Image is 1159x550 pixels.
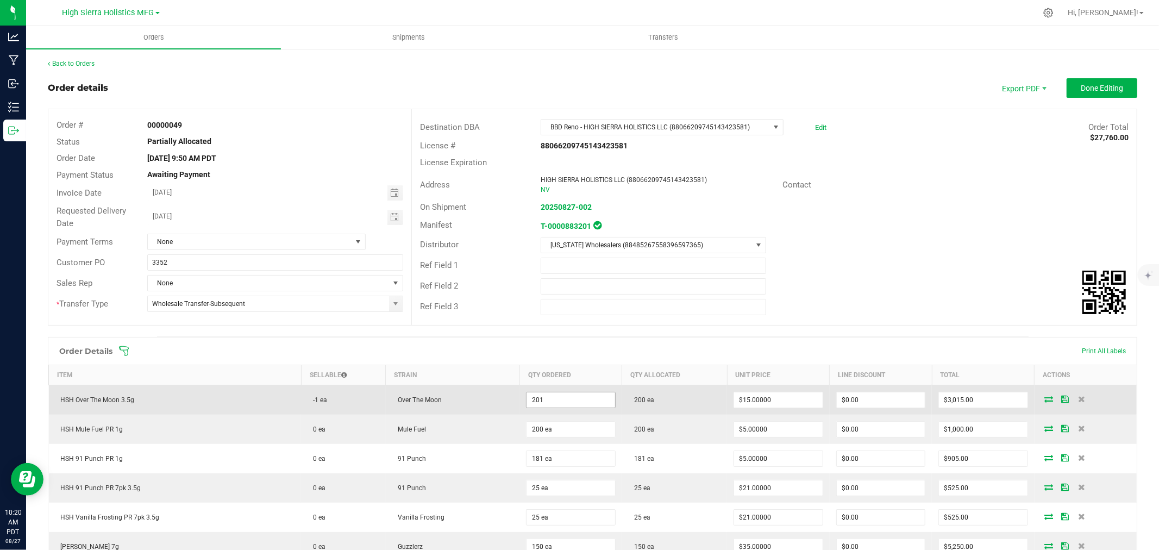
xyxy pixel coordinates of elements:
[1074,425,1090,432] span: Delete Order Detail
[734,480,822,496] input: 0
[148,234,352,249] span: None
[8,102,19,112] inline-svg: Inventory
[387,185,403,201] span: Toggle calendar
[629,514,650,521] span: 25 ea
[734,451,822,466] input: 0
[593,220,602,231] span: In Sync
[734,510,822,525] input: 0
[147,170,210,179] strong: Awaiting Payment
[48,82,108,95] div: Order details
[1057,484,1074,490] span: Save Order Detail
[420,141,455,151] span: License #
[1082,271,1126,314] img: Scan me!
[527,392,615,408] input: 0
[939,422,1027,437] input: 0
[59,347,112,355] h1: Order Details
[1082,271,1126,314] qrcode: 00000049
[1074,396,1090,402] span: Delete Order Detail
[1057,396,1074,402] span: Save Order Detail
[622,365,727,385] th: Qty Allocated
[147,154,216,162] strong: [DATE] 9:50 AM PDT
[541,222,591,230] strong: T-0000883201
[939,451,1027,466] input: 0
[386,365,520,385] th: Strain
[1088,122,1129,132] span: Order Total
[308,426,325,433] span: 0 ea
[392,484,426,492] span: 91 Punch
[541,186,550,193] span: NV
[8,125,19,136] inline-svg: Outbound
[527,510,615,525] input: 0
[629,455,654,462] span: 181 ea
[49,365,302,385] th: Item
[541,176,707,184] span: HIGH SIERRA HOLISTICS LLC (88066209745143423581)
[837,451,925,466] input: 0
[57,299,108,309] span: Transfer Type
[1074,542,1090,549] span: Delete Order Detail
[815,123,826,132] a: Edit
[8,32,19,42] inline-svg: Analytics
[1042,8,1055,18] div: Manage settings
[420,122,480,132] span: Destination DBA
[519,365,622,385] th: Qty Ordered
[1057,425,1074,432] span: Save Order Detail
[392,426,426,433] span: Mule Fuel
[1090,133,1129,142] strong: $27,760.00
[57,120,83,130] span: Order #
[939,392,1027,408] input: 0
[55,455,123,462] span: HSH 91 Punch PR 1g
[308,396,327,404] span: -1 ea
[1035,365,1137,385] th: Actions
[629,396,654,404] span: 200 ea
[527,422,615,437] input: 0
[536,26,791,49] a: Transfers
[281,26,536,49] a: Shipments
[55,484,141,492] span: HSH 91 Punch PR 7pk 3.5g
[57,237,113,247] span: Payment Terms
[837,422,925,437] input: 0
[629,426,654,433] span: 200 ea
[830,365,932,385] th: Line Discount
[939,510,1027,525] input: 0
[837,392,925,408] input: 0
[1057,454,1074,461] span: Save Order Detail
[11,463,43,496] iframe: Resource center
[1074,454,1090,461] span: Delete Order Detail
[308,484,325,492] span: 0 ea
[392,455,426,462] span: 91 Punch
[420,260,458,270] span: Ref Field 1
[420,240,459,249] span: Distributor
[129,33,179,42] span: Orders
[147,137,211,146] strong: Partially Allocated
[301,365,385,385] th: Sellable
[55,514,160,521] span: HSH Vanilla Frosting PR 7pk 3.5g
[57,206,126,228] span: Requested Delivery Date
[991,78,1056,98] li: Export PDF
[26,26,281,49] a: Orders
[527,480,615,496] input: 0
[932,365,1034,385] th: Total
[1068,8,1138,17] span: Hi, [PERSON_NAME]!
[734,392,822,408] input: 0
[420,220,452,230] span: Manifest
[1074,513,1090,520] span: Delete Order Detail
[57,188,102,198] span: Invoice Date
[420,180,450,190] span: Address
[837,480,925,496] input: 0
[308,455,325,462] span: 0 ea
[48,60,95,67] a: Back to Orders
[634,33,693,42] span: Transfers
[8,55,19,66] inline-svg: Manufacturing
[727,365,829,385] th: Unit Price
[1057,542,1074,549] span: Save Order Detail
[57,137,80,147] span: Status
[734,422,822,437] input: 0
[8,78,19,89] inline-svg: Inbound
[541,203,592,211] a: 20250827-002
[5,537,21,545] p: 08/27
[541,237,752,253] span: [US_STATE] Wholesalers (88485267558396597365)
[378,33,440,42] span: Shipments
[541,120,769,135] span: BBD Reno - HIGH SIERRA HOLISTICS LLC (88066209745143423581)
